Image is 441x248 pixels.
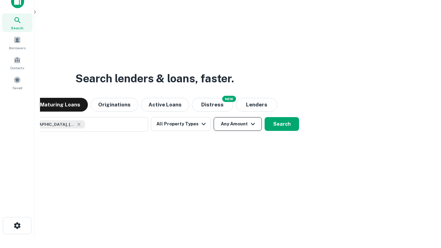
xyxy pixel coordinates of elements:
span: Search [11,25,23,31]
iframe: Chat Widget [407,193,441,226]
a: Contacts [2,53,32,72]
span: Saved [12,85,22,91]
button: Maturing Loans [32,98,88,112]
span: [GEOGRAPHIC_DATA], [GEOGRAPHIC_DATA], [GEOGRAPHIC_DATA] [23,121,75,127]
a: Search [2,13,32,32]
button: Search distressed loans with lien and other non-mortgage details. [192,98,233,112]
span: Borrowers [9,45,25,51]
button: [GEOGRAPHIC_DATA], [GEOGRAPHIC_DATA], [GEOGRAPHIC_DATA] [10,117,148,132]
button: Active Loans [141,98,189,112]
div: NEW [222,96,236,102]
h3: Search lenders & loans, faster. [75,70,234,87]
a: Saved [2,73,32,92]
button: Any Amount [214,117,262,131]
a: Borrowers [2,33,32,52]
button: Search [265,117,299,131]
button: All Property Types [151,117,211,131]
span: Contacts [10,65,24,71]
button: Lenders [236,98,277,112]
button: Originations [91,98,138,112]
